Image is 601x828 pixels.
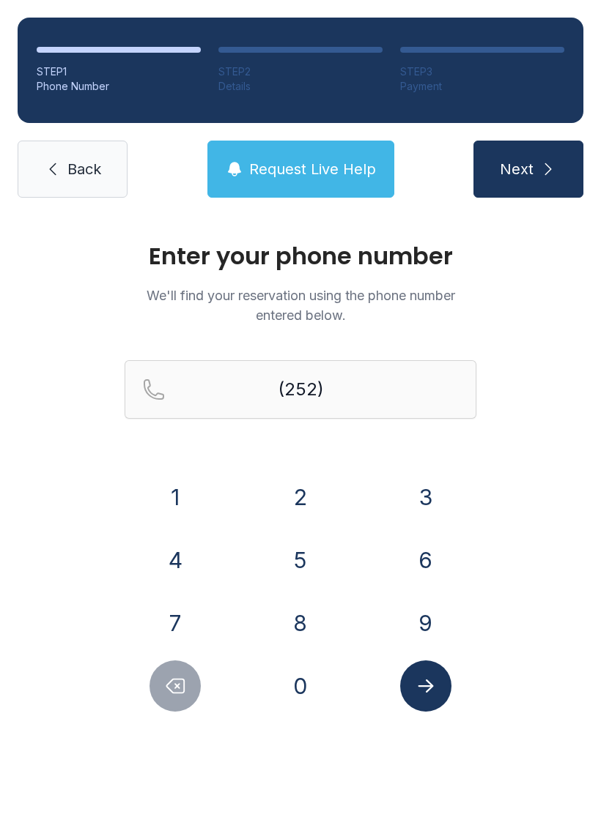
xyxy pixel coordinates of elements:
p: We'll find your reservation using the phone number entered below. [125,286,476,325]
span: Next [500,159,534,179]
button: 2 [275,471,326,523]
button: 7 [150,597,201,649]
span: Request Live Help [249,159,376,179]
button: 0 [275,660,326,712]
h1: Enter your phone number [125,245,476,268]
button: 5 [275,534,326,586]
button: 8 [275,597,326,649]
input: Reservation phone number [125,360,476,419]
button: 1 [150,471,201,523]
span: Back [67,159,101,179]
div: STEP 3 [400,64,564,79]
button: 3 [400,471,451,523]
button: 9 [400,597,451,649]
div: STEP 1 [37,64,201,79]
div: Details [218,79,383,94]
div: STEP 2 [218,64,383,79]
button: Submit lookup form [400,660,451,712]
button: 4 [150,534,201,586]
div: Phone Number [37,79,201,94]
button: Delete number [150,660,201,712]
div: Payment [400,79,564,94]
button: 6 [400,534,451,586]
